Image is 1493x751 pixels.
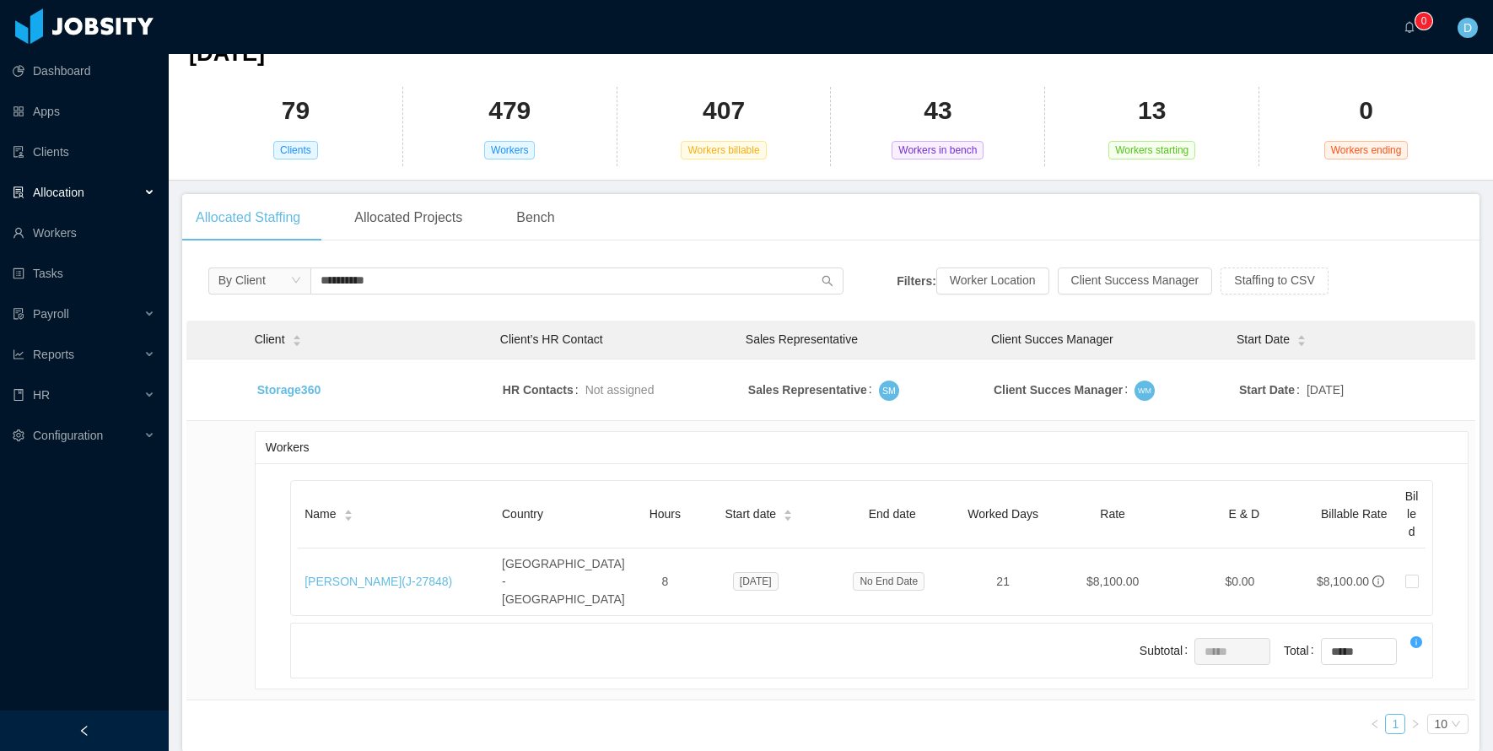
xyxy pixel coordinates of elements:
[1415,13,1432,30] sup: 0
[967,507,1038,521] span: Worked Days
[1410,636,1422,648] i: icon: info-circle
[218,267,266,293] div: By Client
[1108,141,1195,159] span: Workers starting
[1372,575,1384,587] span: info-circle
[13,54,155,88] a: icon: pie-chartDashboard
[13,430,24,441] i: icon: setting
[585,383,655,397] span: Not assigned
[189,40,265,66] span: [DATE]
[783,507,793,519] div: Sort
[13,95,155,128] a: icon: appstoreApps
[994,383,1123,397] strong: Client Succes Manager
[266,432,1458,463] div: Workers
[1138,94,1166,128] h2: 13
[936,267,1049,294] button: Worker Location
[488,94,531,128] h2: 479
[13,308,24,320] i: icon: file-protect
[1047,548,1178,615] td: $8,100.00
[33,307,69,321] span: Payroll
[291,275,301,287] i: icon: down
[503,194,568,241] div: Bench
[1385,714,1405,734] li: 1
[1058,267,1213,294] button: Client Success Manager
[343,514,353,519] i: icon: caret-down
[1359,94,1373,128] h2: 0
[959,548,1047,615] td: 21
[33,186,84,199] span: Allocation
[1307,381,1344,399] span: [DATE]
[1370,719,1380,729] i: icon: left
[1405,489,1419,538] span: Billed
[292,333,301,338] i: icon: caret-up
[33,388,50,402] span: HR
[703,94,745,128] h2: 407
[1321,507,1388,521] span: Billable Rate
[502,507,543,521] span: Country
[305,575,452,588] a: [PERSON_NAME](J-27848)
[638,548,693,615] td: 8
[725,505,776,523] span: Start date
[1317,573,1369,591] div: $8,100.00
[853,572,924,591] span: No End Date
[1296,333,1306,338] i: icon: caret-up
[733,572,779,591] span: [DATE]
[748,383,867,397] strong: Sales Representative
[681,141,766,159] span: Workers billable
[924,94,951,128] h2: 43
[822,275,833,287] i: icon: search
[484,141,535,159] span: Workers
[13,186,24,198] i: icon: solution
[273,141,318,159] span: Clients
[495,548,638,615] td: [GEOGRAPHIC_DATA] - [GEOGRAPHIC_DATA]
[649,507,681,521] span: Hours
[1451,719,1461,731] i: icon: down
[991,332,1113,346] span: Client Succes Manager
[292,339,301,344] i: icon: caret-down
[13,216,155,250] a: icon: userWorkers
[33,429,103,442] span: Configuration
[1239,383,1295,397] strong: Start Date
[1140,644,1194,657] label: Subtotal
[292,332,302,344] div: Sort
[1324,141,1409,159] span: Workers ending
[1221,267,1328,294] button: Staffing to CSV
[1225,575,1254,588] span: $0.00
[1138,384,1151,397] span: WM
[1296,339,1306,344] i: icon: caret-down
[282,94,310,128] h2: 79
[305,505,336,523] span: Name
[1463,18,1472,38] span: D
[1410,719,1420,729] i: icon: right
[13,389,24,401] i: icon: book
[503,383,574,397] strong: HR Contacts
[869,507,916,521] span: End date
[257,383,321,397] a: Storage360
[341,194,476,241] div: Allocated Projects
[1296,332,1307,344] div: Sort
[784,514,793,519] i: icon: caret-down
[343,507,353,519] div: Sort
[1195,639,1269,664] input: Subtotal
[1237,331,1290,348] span: Start Date
[1405,714,1426,734] li: Next Page
[182,194,314,241] div: Allocated Staffing
[500,332,603,346] span: Client’s HR Contact
[1322,639,1396,664] input: Total
[1229,507,1260,521] span: E & D
[1284,644,1320,657] label: Total
[882,383,896,398] span: SM
[1434,715,1447,733] div: 10
[343,508,353,513] i: icon: caret-up
[255,331,285,348] span: Client
[897,273,936,287] strong: Filters:
[892,141,984,159] span: Workers in bench
[1404,21,1415,33] i: icon: bell
[784,508,793,513] i: icon: caret-up
[33,348,74,361] span: Reports
[1100,507,1125,521] span: Rate
[746,332,858,346] span: Sales Representative
[13,135,155,169] a: icon: auditClients
[13,348,24,360] i: icon: line-chart
[1365,714,1385,734] li: Previous Page
[1386,715,1404,733] a: 1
